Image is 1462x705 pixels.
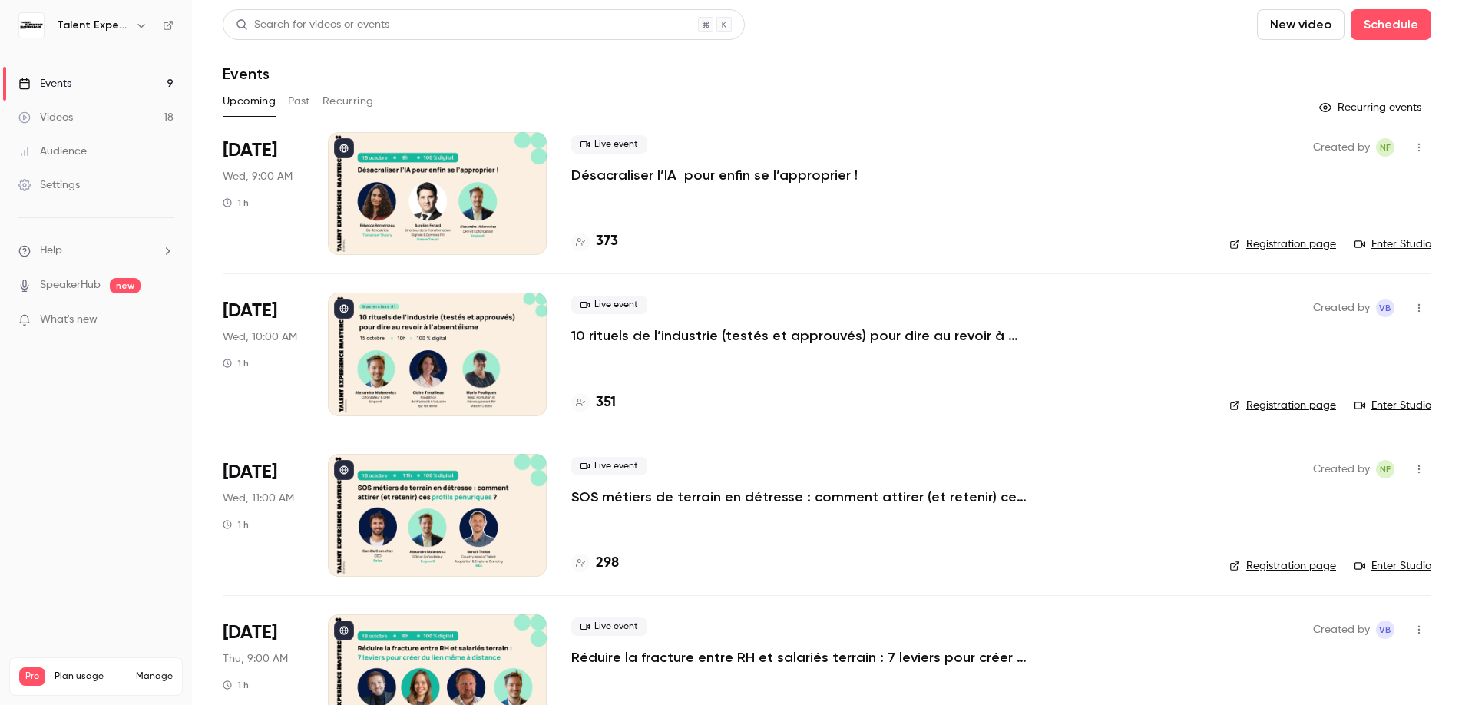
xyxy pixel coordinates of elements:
[571,392,616,413] a: 351
[1313,621,1370,639] span: Created by
[571,457,647,475] span: Live event
[223,454,303,577] div: Oct 15 Wed, 11:00 AM (Europe/Paris)
[1380,460,1391,478] span: NF
[322,89,374,114] button: Recurring
[19,13,44,38] img: Talent Experience Masterclass
[40,277,101,293] a: SpeakerHub
[1379,621,1391,639] span: VB
[1229,558,1336,574] a: Registration page
[223,65,270,83] h1: Events
[18,110,73,125] div: Videos
[223,138,277,163] span: [DATE]
[596,392,616,413] h4: 351
[1313,460,1370,478] span: Created by
[18,144,87,159] div: Audience
[136,670,173,683] a: Manage
[596,231,618,252] h4: 373
[223,651,288,667] span: Thu, 9:00 AM
[571,648,1032,667] a: Réduire la fracture entre RH et salariés terrain : 7 leviers pour créer du lien même à distance
[1380,138,1391,157] span: NF
[223,679,249,691] div: 1 h
[223,132,303,255] div: Oct 15 Wed, 9:00 AM (Europe/Paris)
[223,460,277,485] span: [DATE]
[1376,460,1394,478] span: Noémie Forcella
[223,518,249,531] div: 1 h
[1229,398,1336,413] a: Registration page
[1376,138,1394,157] span: Noémie Forcella
[40,312,98,328] span: What's new
[155,313,174,327] iframe: Noticeable Trigger
[571,326,1032,345] a: 10 rituels de l’industrie (testés et approuvés) pour dire au revoir à l’absentéisme
[571,135,647,154] span: Live event
[1354,237,1431,252] a: Enter Studio
[18,243,174,259] li: help-dropdown-opener
[1313,138,1370,157] span: Created by
[223,299,277,323] span: [DATE]
[18,177,80,193] div: Settings
[596,553,619,574] h4: 298
[1312,95,1431,120] button: Recurring events
[1351,9,1431,40] button: Schedule
[1354,558,1431,574] a: Enter Studio
[1313,299,1370,317] span: Created by
[19,667,45,686] span: Pro
[57,18,129,33] h6: Talent Experience Masterclass
[1354,398,1431,413] a: Enter Studio
[1257,9,1345,40] button: New video
[223,621,277,645] span: [DATE]
[223,293,303,415] div: Oct 15 Wed, 10:00 AM (Europe/Paris)
[571,617,647,636] span: Live event
[288,89,310,114] button: Past
[571,231,618,252] a: 373
[223,169,293,184] span: Wed, 9:00 AM
[110,278,141,293] span: new
[1229,237,1336,252] a: Registration page
[571,296,647,314] span: Live event
[223,357,249,369] div: 1 h
[18,76,71,91] div: Events
[223,491,294,506] span: Wed, 11:00 AM
[1376,299,1394,317] span: Victoire Baba
[571,553,619,574] a: 298
[55,670,127,683] span: Plan usage
[223,197,249,209] div: 1 h
[40,243,62,259] span: Help
[223,329,297,345] span: Wed, 10:00 AM
[236,17,389,33] div: Search for videos or events
[571,166,858,184] a: Désacraliser l’IA pour enfin se l’approprier !
[571,488,1032,506] a: SOS métiers de terrain en détresse : comment attirer (et retenir) ces profils pénuriques ?
[223,89,276,114] button: Upcoming
[1376,621,1394,639] span: Victoire Baba
[1379,299,1391,317] span: VB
